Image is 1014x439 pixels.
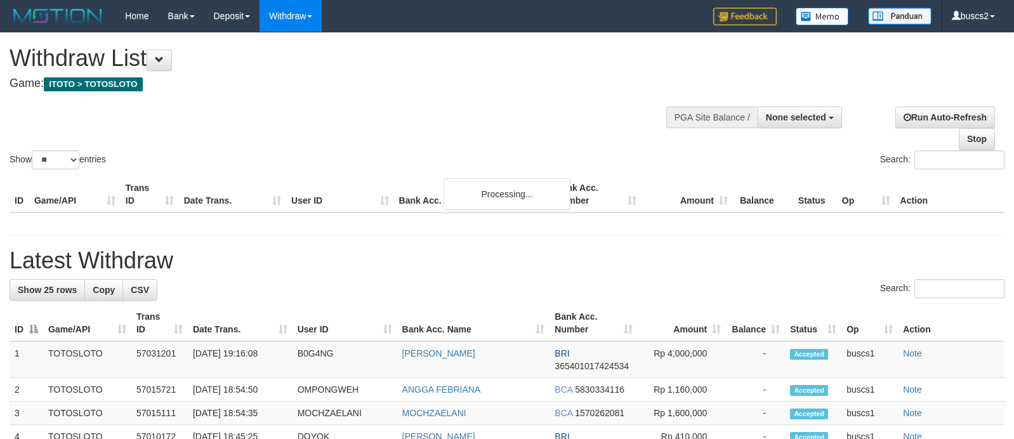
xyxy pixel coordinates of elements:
th: Status [793,176,837,213]
th: Action [895,176,1004,213]
span: Show 25 rows [18,285,77,295]
select: Showentries [32,150,79,169]
span: Accepted [790,349,828,360]
span: Accepted [790,409,828,419]
td: B0G4NG [293,341,397,378]
a: Show 25 rows [10,279,85,301]
span: CSV [131,285,149,295]
th: Op [837,176,895,213]
th: ID: activate to sort column descending [10,305,43,341]
span: Copy 5830334116 to clipboard [575,384,624,395]
th: Date Trans. [179,176,286,213]
span: BCA [555,408,572,418]
th: Bank Acc. Name [394,176,551,213]
th: Action [898,305,1004,341]
h4: Game: [10,77,663,90]
a: Note [903,408,922,418]
td: 1 [10,341,43,378]
td: buscs1 [841,341,898,378]
img: MOTION_logo.png [10,6,106,25]
td: TOTOSLOTO [43,378,131,402]
td: [DATE] 18:54:35 [188,402,293,425]
th: Bank Acc. Name: activate to sort column ascending [397,305,550,341]
a: ANGGA FEBRIANA [402,384,481,395]
th: Amount: activate to sort column ascending [638,305,726,341]
td: 2 [10,378,43,402]
span: Accepted [790,385,828,396]
td: Rp 4,000,000 [638,341,726,378]
th: User ID [286,176,393,213]
span: None selected [766,112,826,122]
th: Trans ID: activate to sort column ascending [131,305,188,341]
span: Copy 365401017424534 to clipboard [555,361,629,371]
td: MOCHZAELANI [293,402,397,425]
a: Note [903,384,922,395]
td: buscs1 [841,378,898,402]
th: Balance [733,176,793,213]
th: Game/API: activate to sort column ascending [43,305,131,341]
th: Amount [642,176,733,213]
td: - [726,378,785,402]
th: Op: activate to sort column ascending [841,305,898,341]
a: [PERSON_NAME] [402,348,475,358]
img: Button%20Memo.svg [796,8,849,25]
td: OMPONGWEH [293,378,397,402]
td: buscs1 [841,402,898,425]
th: Bank Acc. Number [551,176,642,213]
span: ITOTO > TOTOSLOTO [44,77,143,91]
td: 3 [10,402,43,425]
td: Rp 1,160,000 [638,378,726,402]
h1: Latest Withdraw [10,248,1004,273]
td: 57031201 [131,341,188,378]
td: - [726,402,785,425]
div: Processing... [444,178,570,210]
td: TOTOSLOTO [43,402,131,425]
span: BCA [555,384,572,395]
a: Note [903,348,922,358]
label: Show entries [10,150,106,169]
a: Stop [959,128,995,150]
span: BRI [555,348,569,358]
td: 57015721 [131,378,188,402]
td: [DATE] 19:16:08 [188,341,293,378]
th: Bank Acc. Number: activate to sort column ascending [550,305,638,341]
button: None selected [758,107,842,128]
th: User ID: activate to sort column ascending [293,305,397,341]
img: panduan.png [868,8,932,25]
label: Search: [880,279,1004,298]
td: 57015111 [131,402,188,425]
span: Copy [93,285,115,295]
a: CSV [122,279,157,301]
td: Rp 1,600,000 [638,402,726,425]
th: Status: activate to sort column ascending [785,305,841,341]
td: - [726,341,785,378]
th: Date Trans.: activate to sort column ascending [188,305,293,341]
th: Game/API [29,176,121,213]
a: Copy [84,279,123,301]
td: TOTOSLOTO [43,341,131,378]
th: Balance: activate to sort column ascending [726,305,785,341]
div: PGA Site Balance / [666,107,758,128]
img: Feedback.jpg [713,8,777,25]
input: Search: [914,279,1004,298]
span: Copy 1570262081 to clipboard [575,408,624,418]
input: Search: [914,150,1004,169]
label: Search: [880,150,1004,169]
td: [DATE] 18:54:50 [188,378,293,402]
h1: Withdraw List [10,46,663,71]
th: Trans ID [121,176,179,213]
a: MOCHZAELANI [402,408,466,418]
th: ID [10,176,29,213]
a: Run Auto-Refresh [895,107,995,128]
